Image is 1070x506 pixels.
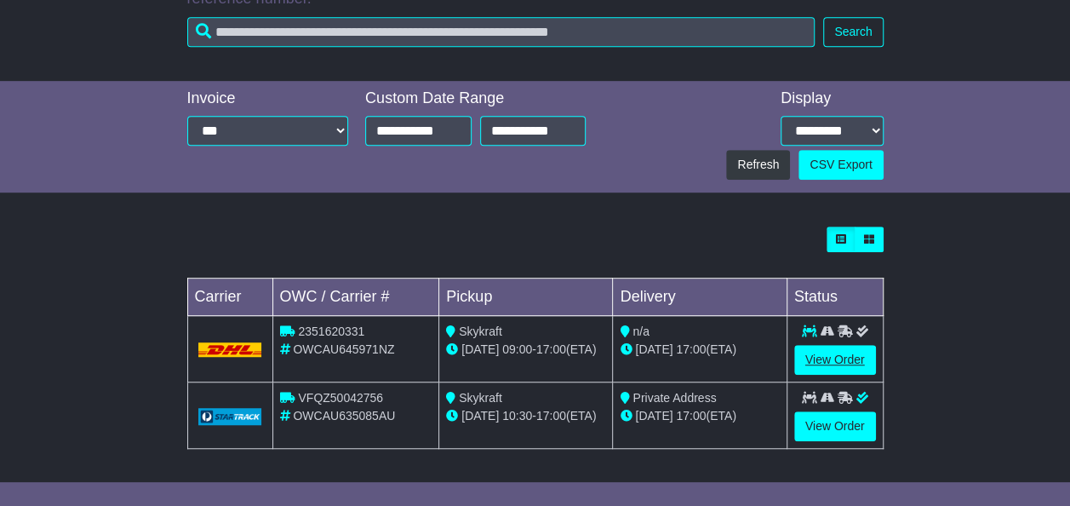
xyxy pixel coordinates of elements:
[794,345,876,375] a: View Order
[459,325,502,338] span: Skykraft
[293,342,394,356] span: OWCAU645971NZ
[726,150,790,180] button: Refresh
[439,279,613,316] td: Pickup
[536,342,566,356] span: 17:00
[798,150,883,180] a: CSV Export
[635,409,672,423] span: [DATE]
[293,409,395,423] span: OWCAU635085AU
[187,89,349,108] div: Invoice
[298,325,364,338] span: 2351620331
[198,408,262,425] img: GetCarrierServiceLogo
[461,409,499,423] span: [DATE]
[536,409,566,423] span: 17:00
[787,279,883,316] td: Status
[461,342,499,356] span: [DATE]
[502,342,532,356] span: 09:00
[676,342,706,356] span: 17:00
[632,325,649,338] span: n/a
[502,409,532,423] span: 10:30
[459,391,502,405] span: Skykraft
[620,341,779,359] div: (ETA)
[823,17,883,47] button: Search
[781,89,884,108] div: Display
[272,279,439,316] td: OWC / Carrier #
[613,279,787,316] td: Delivery
[794,411,876,441] a: View Order
[446,341,605,359] div: - (ETA)
[620,407,779,425] div: (ETA)
[632,391,716,405] span: Private Address
[298,391,383,405] span: VFQZ50042756
[635,342,672,356] span: [DATE]
[187,279,272,316] td: Carrier
[365,89,586,108] div: Custom Date Range
[446,407,605,425] div: - (ETA)
[676,409,706,423] span: 17:00
[198,342,262,356] img: DHL.png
